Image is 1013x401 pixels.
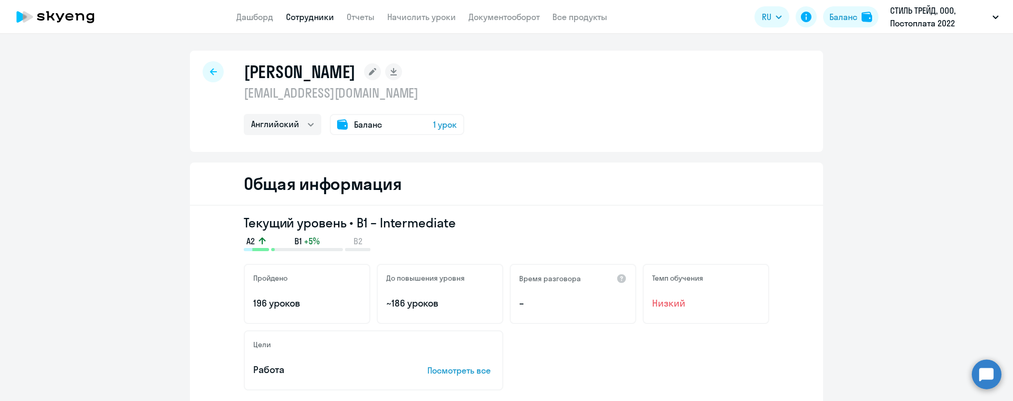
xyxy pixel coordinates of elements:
[294,235,302,247] span: B1
[253,363,395,377] p: Работа
[353,235,362,247] span: B2
[519,297,627,310] p: –
[253,340,271,349] h5: Цели
[347,12,375,22] a: Отчеты
[427,364,494,377] p: Посмотреть все
[885,4,1004,30] button: СТИЛЬ ТРЕЙД, ООО, Постоплата 2022
[253,297,361,310] p: 196 уроков
[244,84,464,101] p: [EMAIL_ADDRESS][DOMAIN_NAME]
[244,61,356,82] h1: [PERSON_NAME]
[253,273,288,283] h5: Пройдено
[286,12,334,22] a: Сотрудники
[652,297,760,310] span: Низкий
[386,297,494,310] p: ~186 уроков
[246,235,255,247] span: A2
[754,6,789,27] button: RU
[762,11,771,23] span: RU
[519,274,581,283] h5: Время разговора
[244,214,769,231] h3: Текущий уровень • B1 – Intermediate
[387,12,456,22] a: Начислить уроки
[304,235,320,247] span: +5%
[829,11,857,23] div: Баланс
[236,12,273,22] a: Дашборд
[552,12,607,22] a: Все продукты
[652,273,703,283] h5: Темп обучения
[354,118,382,131] span: Баланс
[890,4,988,30] p: СТИЛЬ ТРЕЙД, ООО, Постоплата 2022
[244,173,402,194] h2: Общая информация
[469,12,540,22] a: Документооборот
[386,273,465,283] h5: До повышения уровня
[433,118,457,131] span: 1 урок
[862,12,872,22] img: balance
[823,6,878,27] button: Балансbalance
